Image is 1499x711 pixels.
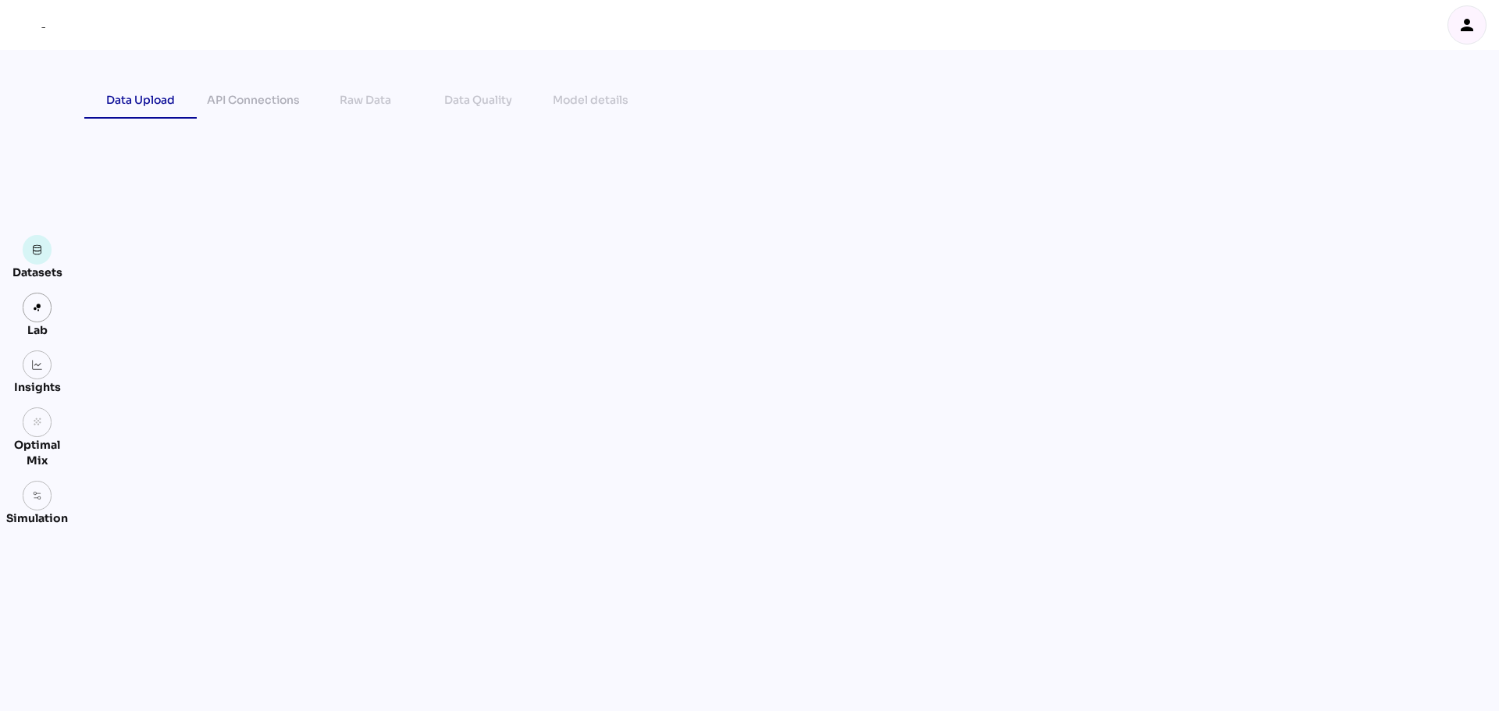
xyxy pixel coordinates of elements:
img: settings.svg [32,490,43,501]
div: Data Upload [106,91,175,109]
img: lab.svg [32,302,43,313]
i: grain [32,417,43,428]
div: Lab [20,322,55,338]
div: Data Quality [444,91,512,109]
img: graph.svg [32,360,43,371]
div: Optimal Mix [6,437,68,468]
div: API Connections [207,91,300,109]
div: Model details [553,91,628,109]
div: Insights [14,379,61,395]
img: data.svg [32,244,43,255]
i: person [1458,16,1476,34]
div: Raw Data [340,91,391,109]
div: Simulation [6,510,68,526]
div: mediaROI [12,8,47,42]
div: Datasets [12,265,62,280]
